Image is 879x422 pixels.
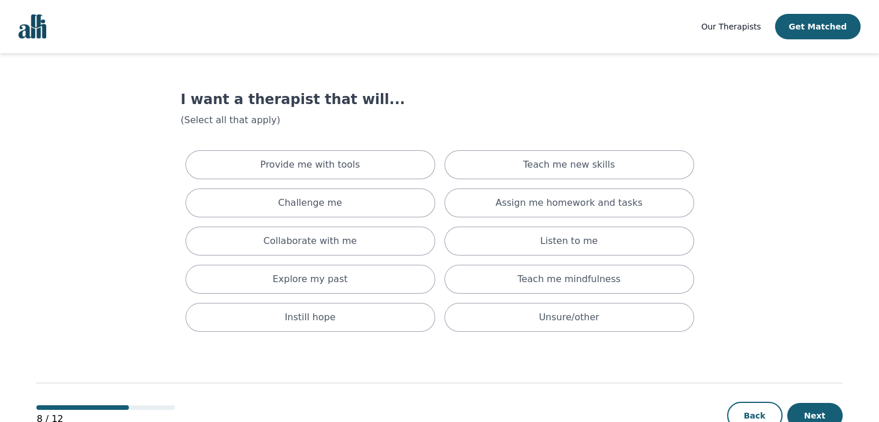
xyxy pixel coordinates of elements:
p: Provide me with tools [260,158,360,172]
p: Assign me homework and tasks [495,196,642,210]
p: Collaborate with me [264,234,357,248]
p: Teach me new skills [523,158,615,172]
a: Our Therapists [701,20,761,34]
p: Listen to me [540,234,598,248]
p: Unsure/other [539,310,599,324]
span: Our Therapists [701,22,761,31]
p: Explore my past [273,272,348,286]
p: Instill hope [285,310,336,324]
h1: I want a therapist that will... [181,90,699,109]
button: Get Matched [775,14,861,39]
p: (Select all that apply) [181,113,699,127]
p: Teach me mindfulness [517,272,620,286]
p: Challenge me [278,196,342,210]
img: alli logo [18,14,46,39]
